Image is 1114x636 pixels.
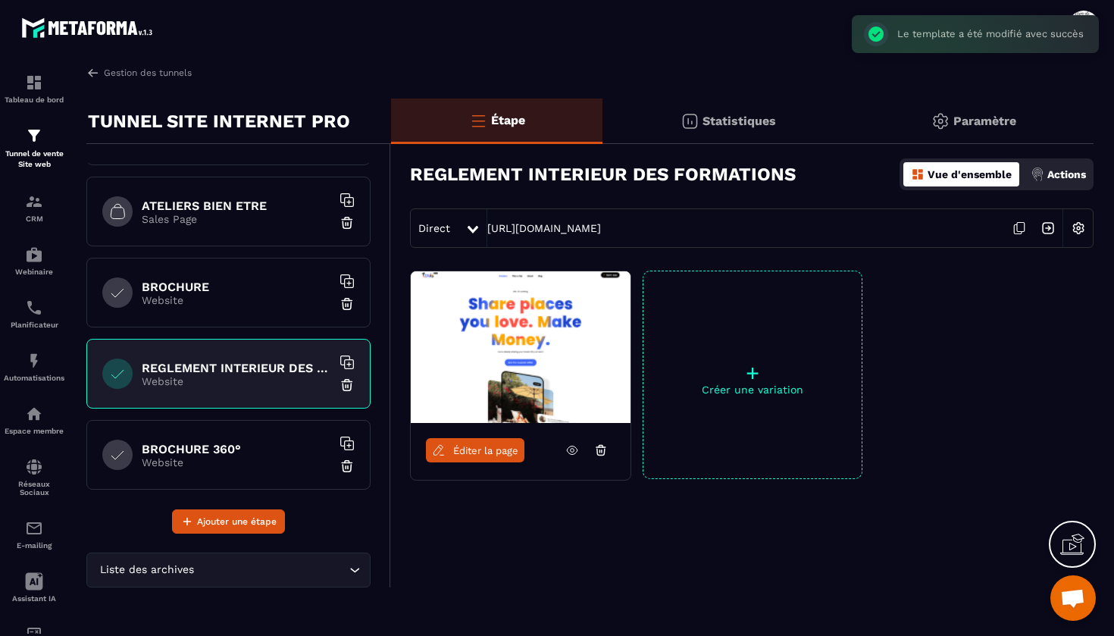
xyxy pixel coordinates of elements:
p: TUNNEL SITE INTERNET PRO [88,106,350,136]
img: image [411,271,631,423]
img: logo [21,14,158,42]
a: automationsautomationsAutomatisations [4,340,64,393]
a: Assistant IA [4,561,64,614]
img: trash [340,378,355,393]
img: trash [340,459,355,474]
button: Ajouter une étape [172,509,285,534]
a: emailemailE-mailing [4,508,64,561]
a: [URL][DOMAIN_NAME] [487,222,601,234]
p: Vue d'ensemble [928,168,1012,180]
img: social-network [25,458,43,476]
img: automations [25,405,43,423]
a: automationsautomationsEspace membre [4,393,64,446]
a: formationformationTunnel de vente Site web [4,115,64,181]
img: scheduler [25,299,43,317]
img: email [25,519,43,537]
span: Direct [418,222,450,234]
a: automationsautomationsWebinaire [4,234,64,287]
img: stats.20deebd0.svg [681,112,699,130]
img: dashboard-orange.40269519.svg [911,168,925,181]
img: arrow-next.bcc2205e.svg [1034,214,1062,243]
img: formation [25,127,43,145]
span: Éditer la page [453,445,518,456]
p: Actions [1047,168,1086,180]
p: + [643,362,862,384]
p: CRM [4,215,64,223]
p: Espace membre [4,427,64,435]
p: Website [142,456,331,468]
a: schedulerschedulerPlanificateur [4,287,64,340]
img: arrow [86,66,100,80]
div: Search for option [86,553,371,587]
img: automations [25,246,43,264]
h6: BROCHURE 360° [142,442,331,456]
p: Planificateur [4,321,64,329]
p: Website [142,375,331,387]
p: Étape [491,113,525,127]
img: trash [340,215,355,230]
h6: BROCHURE [142,280,331,294]
p: E-mailing [4,541,64,550]
img: setting-w.858f3a88.svg [1064,214,1093,243]
input: Search for option [197,562,346,578]
a: Éditer la page [426,438,524,462]
p: Assistant IA [4,594,64,603]
h6: REGLEMENT INTERIEUR DES FORMATIONS [142,361,331,375]
a: formationformationTableau de bord [4,62,64,115]
p: Statistiques [703,114,776,128]
img: actions.d6e523a2.png [1031,168,1044,181]
span: Ajouter une étape [197,514,277,529]
img: setting-gr.5f69749f.svg [931,112,950,130]
p: Tableau de bord [4,96,64,104]
img: formation [25,193,43,211]
img: bars-o.4a397970.svg [469,111,487,130]
p: Website [142,294,331,306]
img: trash [340,296,355,312]
p: Tunnel de vente Site web [4,149,64,170]
h6: ATELIERS BIEN ETRE [142,199,331,213]
span: Liste des archives [96,562,197,578]
p: Webinaire [4,268,64,276]
p: Sales Page [142,213,331,225]
img: formation [25,74,43,92]
a: social-networksocial-networkRéseaux Sociaux [4,446,64,508]
p: Automatisations [4,374,64,382]
p: Réseaux Sociaux [4,480,64,497]
a: formationformationCRM [4,181,64,234]
p: Paramètre [953,114,1016,128]
div: Ouvrir le chat [1050,575,1096,621]
h3: REGLEMENT INTERIEUR DES FORMATIONS [410,164,796,185]
p: Créer une variation [643,384,862,396]
a: Gestion des tunnels [86,66,192,80]
img: automations [25,352,43,370]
